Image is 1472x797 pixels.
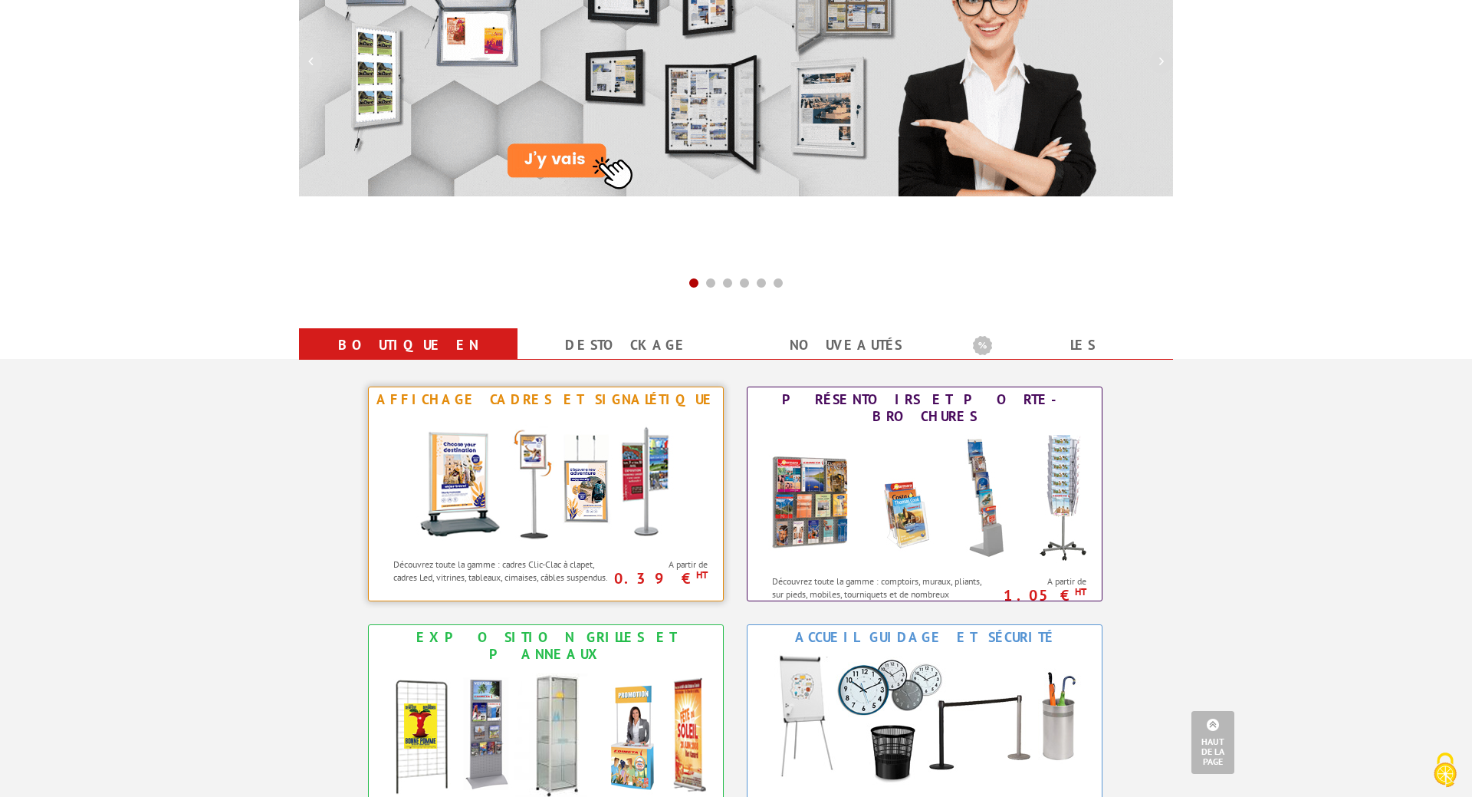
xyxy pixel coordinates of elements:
p: 1.05 € [987,591,1086,600]
a: Haut de la page [1191,711,1234,774]
p: Découvrez toute la gamme : cadres Clic-Clac à clapet, cadres Led, vitrines, tableaux, cimaises, c... [393,558,612,584]
sup: HT [696,568,708,581]
div: Affichage Cadres et Signalétique [373,391,719,408]
img: Cookies (fenêtre modale) [1426,751,1464,789]
div: Présentoirs et Porte-brochures [751,391,1098,425]
img: Affichage Cadres et Signalétique [404,412,688,550]
img: Accueil Guidage et Sécurité [756,650,1093,788]
a: Boutique en ligne [317,331,499,387]
div: Accueil Guidage et Sécurité [751,629,1098,646]
p: Découvrez toute la gamme : comptoirs, muraux, pliants, sur pieds, mobiles, tourniquets et de nomb... [772,575,991,614]
span: A partir de [995,575,1086,588]
a: Affichage Cadres et Signalétique Affichage Cadres et Signalétique Découvrez toute la gamme : cadr... [368,387,724,601]
sup: HT [1075,585,1086,598]
a: Présentoirs et Porte-brochures Présentoirs et Porte-brochures Découvrez toute la gamme : comptoir... [747,387,1102,601]
p: 0.39 € [609,574,708,583]
img: Présentoirs et Porte-brochures [756,429,1093,567]
button: Cookies (fenêtre modale) [1418,745,1472,797]
span: A partir de [616,558,708,571]
a: nouveautés [754,331,936,359]
a: Les promotions [973,331,1155,387]
b: Les promotions [973,331,1165,362]
div: Exposition Grilles et Panneaux [373,629,719,663]
a: Destockage [536,331,718,359]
